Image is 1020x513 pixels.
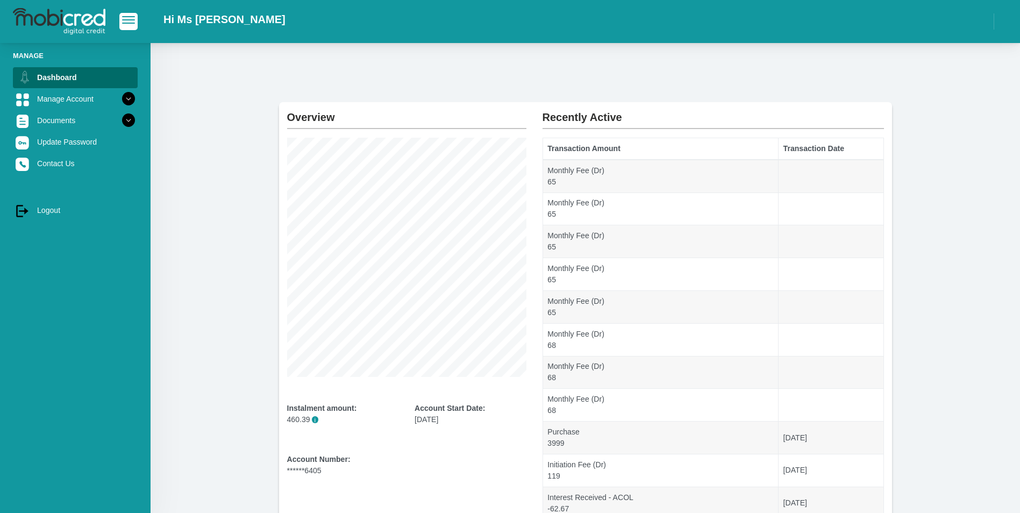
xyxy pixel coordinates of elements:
a: Update Password [13,132,138,152]
td: Monthly Fee (Dr) 68 [543,389,778,422]
td: Monthly Fee (Dr) 65 [543,160,778,193]
td: Initiation Fee (Dr) 119 [543,454,778,487]
td: Monthly Fee (Dr) 68 [543,356,778,389]
a: Manage Account [13,89,138,109]
th: Transaction Date [778,138,883,160]
b: Account Number: [287,455,351,464]
h2: Recently Active [543,102,884,124]
td: Monthly Fee (Dr) 65 [543,193,778,225]
th: Transaction Amount [543,138,778,160]
td: Monthly Fee (Dr) 65 [543,258,778,291]
td: [DATE] [778,422,883,454]
li: Manage [13,51,138,61]
a: Documents [13,110,138,131]
td: Monthly Fee (Dr) 68 [543,323,778,356]
td: Monthly Fee (Dr) 65 [543,290,778,323]
span: i [312,416,319,423]
td: Purchase 3999 [543,422,778,454]
b: Account Start Date: [415,404,485,412]
p: 460.39 [287,414,399,425]
td: Monthly Fee (Dr) 65 [543,225,778,258]
b: Instalment amount: [287,404,357,412]
a: Logout [13,200,138,220]
h2: Hi Ms [PERSON_NAME] [163,13,286,26]
div: [DATE] [415,403,526,425]
td: [DATE] [778,454,883,487]
a: Contact Us [13,153,138,174]
h2: Overview [287,102,526,124]
img: logo-mobicred.svg [13,8,105,35]
a: Dashboard [13,67,138,88]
